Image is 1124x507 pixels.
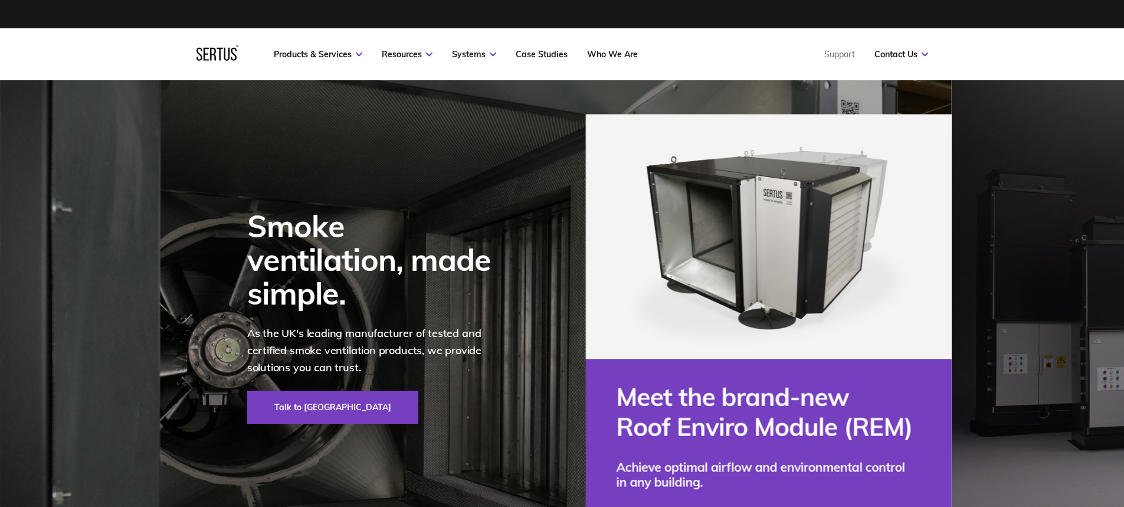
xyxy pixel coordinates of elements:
div: Smoke ventilation, made simple. [247,209,507,310]
a: Contact Us [874,49,928,60]
p: As the UK's leading manufacturer of tested and certified smoke ventilation products, we provide s... [247,325,507,376]
a: Products & Services [274,49,362,60]
a: Resources [382,49,432,60]
a: Support [824,49,855,60]
a: Who We Are [587,49,638,60]
a: Systems [452,49,496,60]
a: Talk to [GEOGRAPHIC_DATA] [247,391,418,424]
a: Case Studies [516,49,568,60]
